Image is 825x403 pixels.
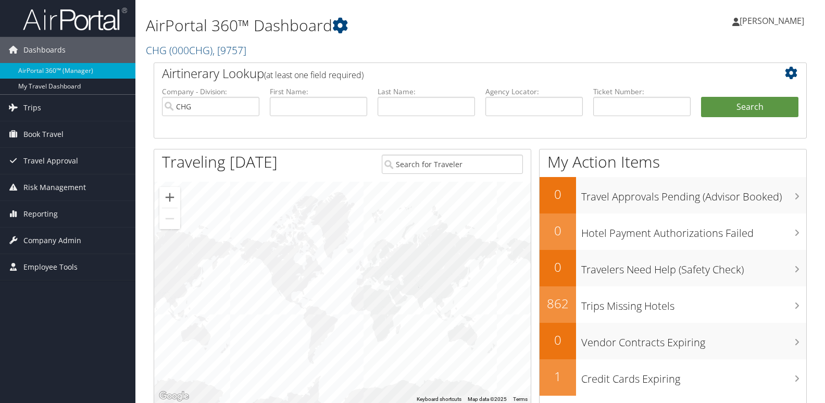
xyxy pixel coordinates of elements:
[540,213,806,250] a: 0Hotel Payment Authorizations Failed
[581,257,806,277] h3: Travelers Need Help (Safety Check)
[540,286,806,323] a: 862Trips Missing Hotels
[264,69,364,81] span: (at least one field required)
[581,184,806,204] h3: Travel Approvals Pending (Advisor Booked)
[23,95,41,121] span: Trips
[146,43,246,57] a: CHG
[162,65,744,82] h2: Airtinerary Lookup
[169,43,213,57] span: ( 000CHG )
[581,221,806,241] h3: Hotel Payment Authorizations Failed
[162,151,278,173] h1: Traveling [DATE]
[485,86,583,97] label: Agency Locator:
[382,155,523,174] input: Search for Traveler
[23,254,78,280] span: Employee Tools
[23,201,58,227] span: Reporting
[540,222,576,240] h2: 0
[23,174,86,200] span: Risk Management
[417,396,461,403] button: Keyboard shortcuts
[513,396,528,402] a: Terms (opens in new tab)
[540,151,806,173] h1: My Action Items
[593,86,691,97] label: Ticket Number:
[157,389,191,403] a: Open this area in Google Maps (opens a new window)
[162,86,259,97] label: Company - Division:
[540,177,806,213] a: 0Travel Approvals Pending (Advisor Booked)
[540,368,576,385] h2: 1
[378,86,475,97] label: Last Name:
[581,330,806,350] h3: Vendor Contracts Expiring
[540,323,806,359] a: 0Vendor Contracts Expiring
[540,258,576,276] h2: 0
[540,331,576,349] h2: 0
[146,15,592,36] h1: AirPortal 360™ Dashboard
[270,86,367,97] label: First Name:
[540,185,576,203] h2: 0
[23,37,66,63] span: Dashboards
[540,295,576,312] h2: 862
[23,121,64,147] span: Book Travel
[157,389,191,403] img: Google
[213,43,246,57] span: , [ 9757 ]
[540,359,806,396] a: 1Credit Cards Expiring
[540,250,806,286] a: 0Travelers Need Help (Safety Check)
[740,15,804,27] span: [PERSON_NAME]
[468,396,507,402] span: Map data ©2025
[732,5,815,36] a: [PERSON_NAME]
[159,208,180,229] button: Zoom out
[581,294,806,313] h3: Trips Missing Hotels
[23,7,127,31] img: airportal-logo.png
[23,228,81,254] span: Company Admin
[701,97,798,118] button: Search
[581,367,806,386] h3: Credit Cards Expiring
[159,187,180,208] button: Zoom in
[23,148,78,174] span: Travel Approval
